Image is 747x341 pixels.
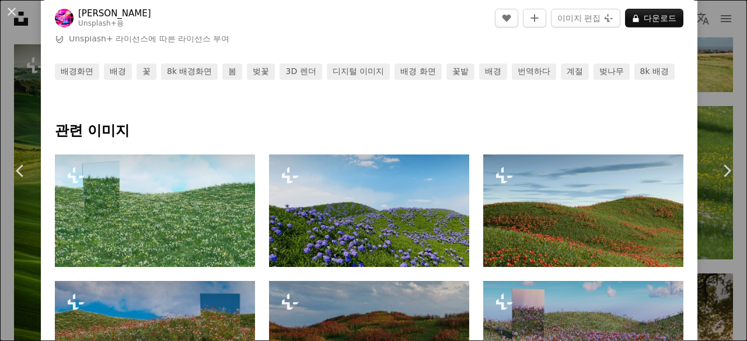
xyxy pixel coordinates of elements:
[55,154,255,267] img: 꽃밭 한가운데에 앉아 있는 거울
[161,64,218,80] a: 8k 배경화면
[327,64,390,80] a: 디지털 이미지
[512,64,556,80] a: 번역하다
[247,64,275,80] a: 벚꽃
[78,8,151,19] a: [PERSON_NAME]
[483,154,683,267] img: 푸른 하늘 아래 붉은 꽃으로 뒤덮인 언덕
[479,64,507,80] a: 배경
[55,122,683,140] h4: 관련 이미지
[104,64,132,80] a: 배경
[78,19,151,29] div: 용
[269,205,469,216] a: 푸른 하늘 아래 푸른 꽃으로 뒤덮인 언덕
[55,9,74,27] img: Nigel Hoare의 프로필로 이동
[137,64,156,80] a: 꽃
[706,115,747,227] a: 다음
[55,64,99,80] a: 배경화면
[55,205,255,216] a: 꽃밭 한가운데에 앉아 있는 거울
[523,9,546,27] button: 컬렉션에 추가
[222,64,242,80] a: 봄
[69,33,229,45] span: 에 따른 라이선스 부여
[625,9,683,27] button: 다운로드
[551,9,620,27] button: 이미지 편집
[495,9,518,27] button: 좋아요
[634,64,675,80] a: 8k 배경
[594,64,630,80] a: 벚나무
[561,64,589,80] a: 계절
[280,64,322,80] a: 3D 렌더
[269,154,469,267] img: 푸른 하늘 아래 푸른 꽃으로 뒤덮인 언덕
[446,64,474,80] a: 꽃밭
[483,205,683,216] a: 푸른 하늘 아래 붉은 꽃으로 뒤덮인 언덕
[395,64,441,80] a: 배경 화면
[69,34,148,43] a: Unsplash+ 라이선스
[78,19,117,27] a: Unsplash+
